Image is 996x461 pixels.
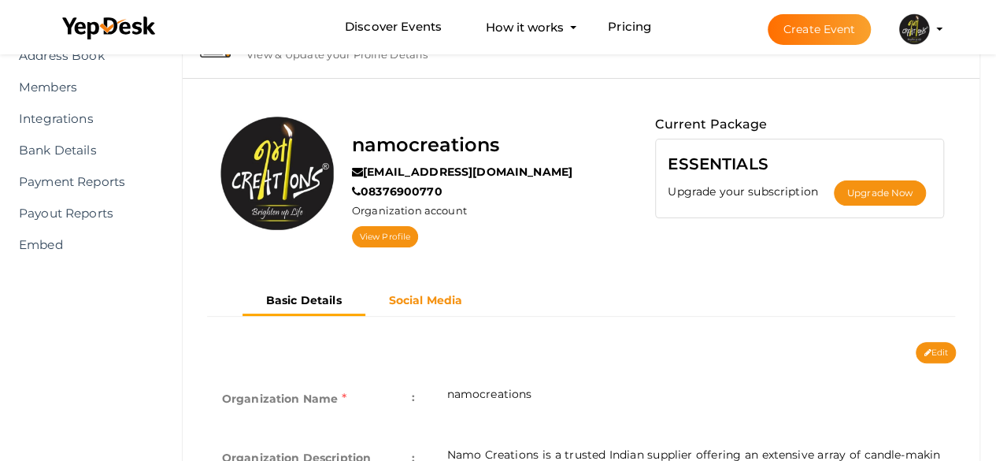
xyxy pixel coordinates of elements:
label: 08376900770 [352,184,442,199]
b: Social Media [389,293,463,307]
label: Current Package [655,114,767,135]
img: JS74VYXS_normal.jpeg [218,114,336,232]
a: Profile Details View & Update your Profile Details [191,49,972,64]
button: Create Event [768,14,872,45]
a: Integrations [12,103,154,135]
a: Embed [12,229,154,261]
button: Edit [916,342,956,363]
a: Payment Reports [12,166,154,198]
label: Organization account [352,203,467,218]
button: Upgrade Now [834,180,926,206]
a: Payout Reports [12,198,154,229]
a: Discover Events [345,13,442,42]
td: namocreations [431,370,956,431]
button: Basic Details [243,288,365,316]
label: ESSENTIALS [668,151,768,177]
a: Members [12,72,154,103]
a: Pricing [608,13,651,42]
button: How it works [481,13,568,42]
a: Address Book [12,40,154,72]
button: Social Media [365,288,487,314]
label: namocreations [352,130,499,160]
span: : [412,386,415,408]
label: Upgrade your subscription [668,184,834,199]
a: Bank Details [12,135,154,166]
label: Organization Name [222,386,347,411]
b: Basic Details [266,293,342,307]
img: JS74VYXS_small.jpeg [898,13,930,45]
label: [EMAIL_ADDRESS][DOMAIN_NAME] [352,164,572,180]
a: View Profile [352,226,418,247]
